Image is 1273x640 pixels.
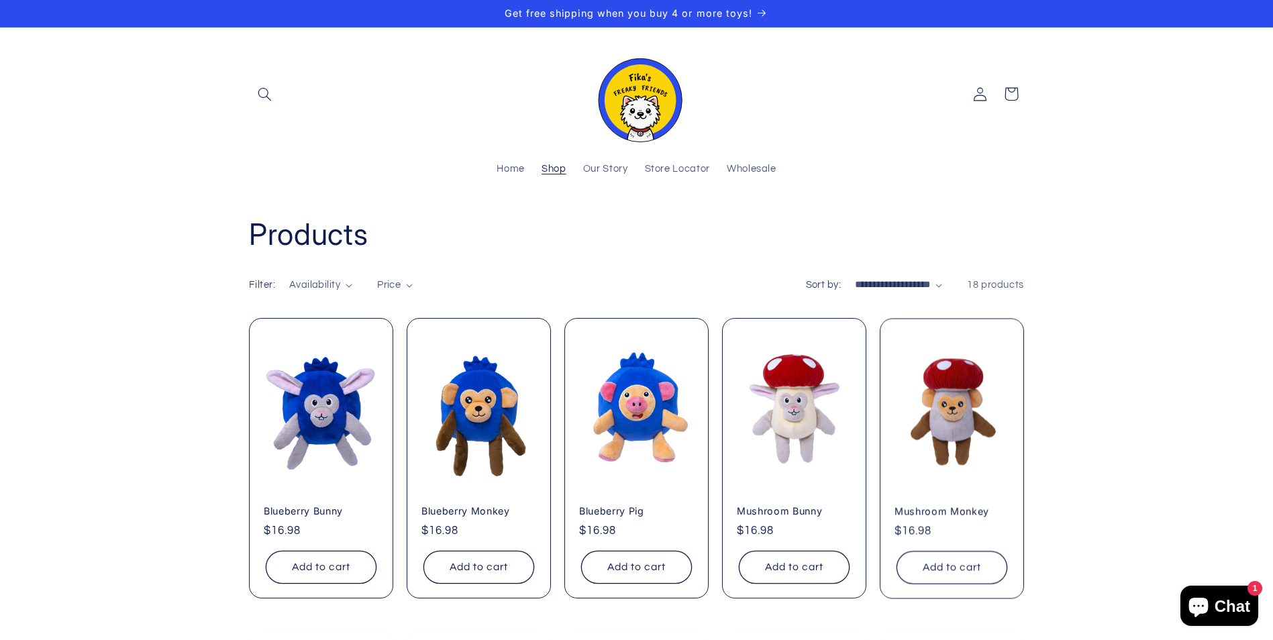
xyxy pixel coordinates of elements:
a: Shop [533,155,574,184]
a: Blueberry Monkey [421,505,536,517]
a: Blueberry Bunny [264,505,378,517]
inbox-online-store-chat: Shopify online store chat [1176,586,1262,629]
label: Sort by: [806,280,841,290]
button: Add to cart [897,551,1007,584]
span: Price [377,280,401,290]
h2: Filter: [249,278,275,292]
span: Get free shipping when you buy 4 or more toys! [505,7,752,19]
span: Wholesale [727,163,776,176]
span: Home [497,163,525,176]
summary: Price [377,278,413,292]
a: Blueberry Pig [579,505,694,517]
img: Fika's Freaky Friends [590,46,684,142]
a: Mushroom Monkey [895,505,1009,517]
a: Store Locator [636,155,718,184]
span: 18 products [967,280,1024,290]
summary: Search [249,78,280,109]
span: Shop [542,163,566,176]
span: Our Story [583,163,628,176]
button: Add to cart [581,551,692,584]
button: Add to cart [423,551,534,584]
a: Wholesale [718,155,784,184]
a: Mushroom Bunny [737,505,852,517]
summary: Availability (0 selected) [289,278,352,292]
h1: Products [249,215,1024,254]
a: Our Story [574,155,636,184]
button: Add to cart [739,551,850,584]
span: Availability [289,280,340,290]
button: Add to cart [266,551,376,584]
a: Home [489,155,533,184]
span: Store Locator [645,163,710,176]
a: Fika's Freaky Friends [584,41,689,148]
